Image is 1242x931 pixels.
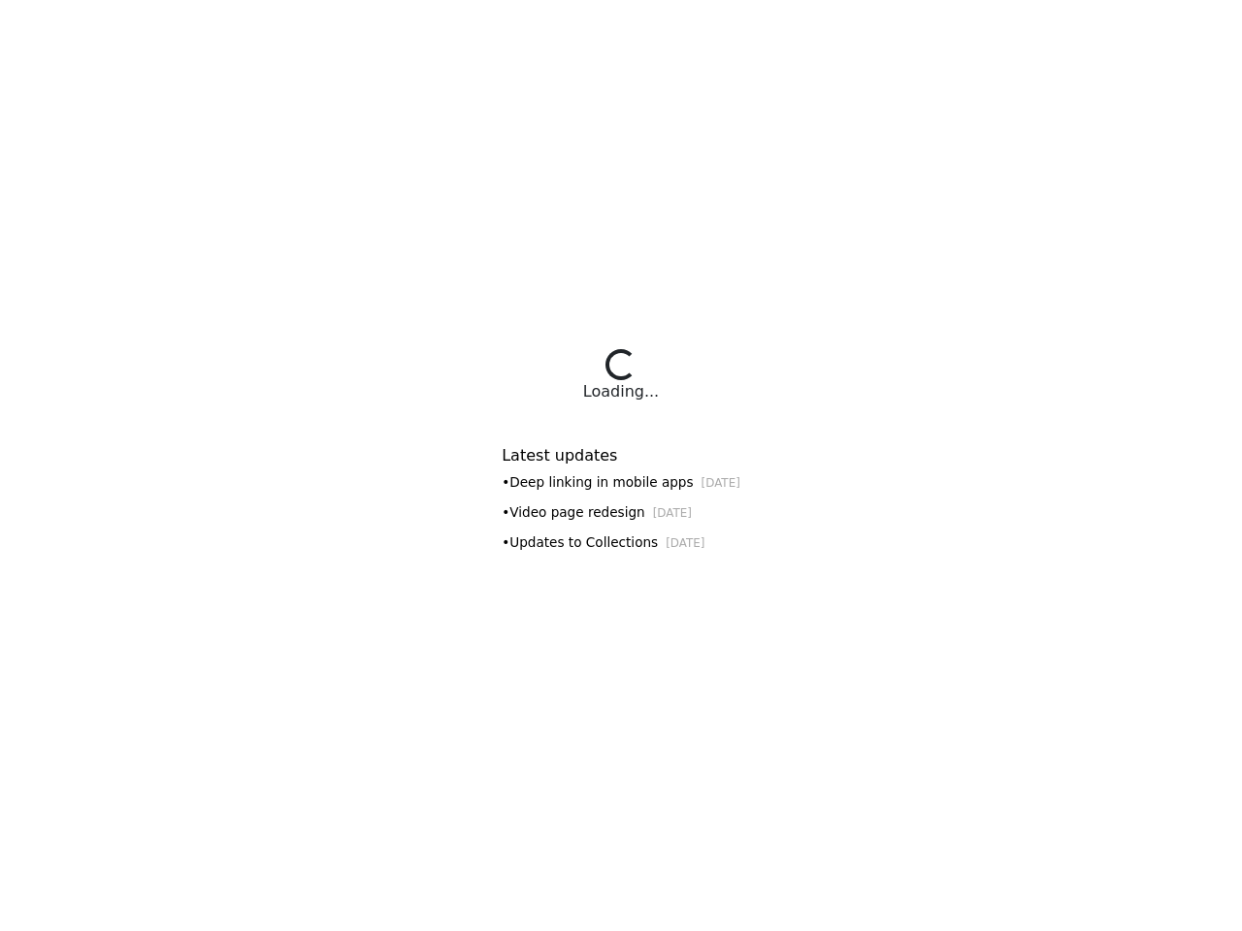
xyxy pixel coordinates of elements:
div: • Updates to Collections [502,532,740,553]
div: • Video page redesign [502,502,740,523]
small: [DATE] [666,536,704,550]
div: Loading... [583,380,659,403]
small: [DATE] [653,506,692,520]
small: [DATE] [702,476,740,490]
h6: Latest updates [502,446,740,465]
div: • Deep linking in mobile apps [502,472,740,493]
